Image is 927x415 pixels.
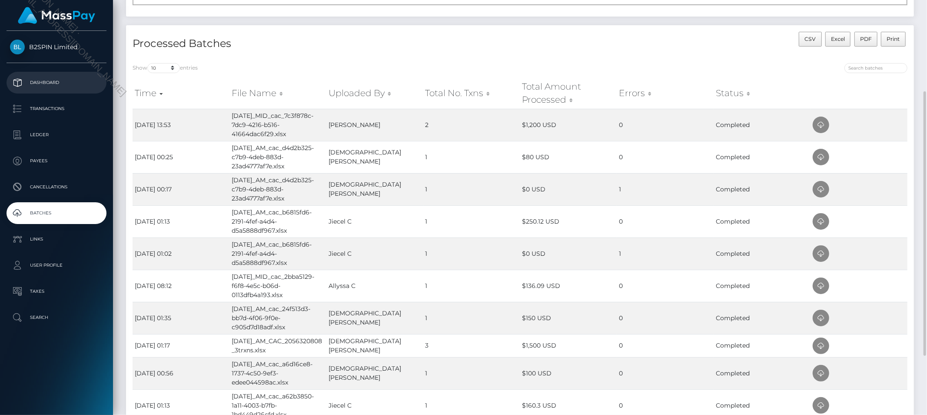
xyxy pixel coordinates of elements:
td: Completed [714,109,811,141]
button: PDF [854,32,878,47]
p: Ledger [10,128,103,141]
p: Cancellations [10,181,103,194]
td: [DATE]_AM_cac_d4d2b325-c7b9-4deb-883d-23ad4777af7e.xlsx [229,173,326,205]
td: [DEMOGRAPHIC_DATA] [PERSON_NAME] [326,357,423,389]
td: $80 USD [520,141,617,173]
td: 1 [423,173,520,205]
td: [DATE] 01:35 [133,302,229,334]
h4: Processed Batches [133,36,514,51]
td: 0 [617,141,714,173]
th: Uploaded By: activate to sort column ascending [326,78,423,109]
td: 3 [423,334,520,357]
span: PDF [860,36,872,42]
span: Excel [831,36,845,42]
p: Taxes [10,285,103,298]
td: 1 [423,141,520,173]
td: $136.09 USD [520,270,617,302]
p: Payees [10,154,103,167]
td: [DEMOGRAPHIC_DATA] [PERSON_NAME] [326,334,423,357]
td: 1 [423,302,520,334]
td: $0 USD [520,238,617,270]
td: Allyssa C [326,270,423,302]
a: User Profile [7,254,106,276]
p: Links [10,233,103,246]
td: 0 [617,357,714,389]
td: [DATE]_AM_cac_24f513d3-bb7d-4f06-9f0e-c905d7d18adf.xlsx [229,302,326,334]
a: Dashboard [7,72,106,94]
td: 0 [617,302,714,334]
td: Completed [714,302,811,334]
a: Ledger [7,124,106,146]
td: [DATE]_AM_CAC_2056320808_3trxns.xlsx [229,334,326,357]
td: Jiecel C [326,205,423,238]
select: Showentries [147,63,180,73]
td: [DATE] 00:25 [133,141,229,173]
p: Transactions [10,102,103,115]
span: B2SPIN Limited [7,43,106,51]
td: $0 USD [520,173,617,205]
td: 0 [617,205,714,238]
td: Completed [714,205,811,238]
td: [DATE] 13:53 [133,109,229,141]
a: Search [7,307,106,328]
a: Batches [7,202,106,224]
td: Completed [714,173,811,205]
td: Completed [714,334,811,357]
td: [DATE] 01:02 [133,238,229,270]
span: Print [887,36,900,42]
td: 1 [423,270,520,302]
td: 1 [423,205,520,238]
th: Total Amount Processed: activate to sort column ascending [520,78,617,109]
th: File Name: activate to sort column ascending [229,78,326,109]
td: [DATE]_AM_cac_b6815fd6-2191-4fef-a4d4-d5a5888df967.xlsx [229,238,326,270]
td: [DATE]_MID_cac_2bba5129-f6f8-4e5c-b06d-0113dfb4a193.xlsx [229,270,326,302]
td: 0 [617,109,714,141]
a: Payees [7,150,106,172]
input: Search batches [844,63,907,73]
td: [DATE] 01:13 [133,205,229,238]
a: Taxes [7,281,106,302]
label: Show entries [133,63,198,73]
td: 0 [617,334,714,357]
td: Completed [714,270,811,302]
td: 1 [423,357,520,389]
td: [DATE]_MID_cac_7c3f878c-7dc9-4216-b516-41664dac6f29.xlsx [229,109,326,141]
img: B2SPIN Limited [10,40,25,54]
td: [DATE]_AM_cac_b6815fd6-2191-4fef-a4d4-d5a5888df967.xlsx [229,205,326,238]
button: CSV [799,32,822,47]
th: Time: activate to sort column ascending [133,78,229,109]
button: Print [881,32,906,47]
span: CSV [804,36,816,42]
p: Batches [10,207,103,220]
td: Jiecel C [326,238,423,270]
td: Completed [714,238,811,270]
a: Links [7,228,106,250]
td: 0 [617,270,714,302]
td: $250.12 USD [520,205,617,238]
a: Transactions [7,98,106,120]
td: 1 [617,173,714,205]
td: Completed [714,141,811,173]
img: MassPay Logo [18,7,95,24]
td: $1,500 USD [520,334,617,357]
p: Search [10,311,103,324]
th: Status: activate to sort column ascending [714,78,811,109]
td: 2 [423,109,520,141]
td: [DATE] 00:17 [133,173,229,205]
p: Dashboard [10,76,103,89]
td: [DEMOGRAPHIC_DATA] [PERSON_NAME] [326,141,423,173]
td: Completed [714,357,811,389]
th: Total No. Txns: activate to sort column ascending [423,78,520,109]
p: User Profile [10,259,103,272]
td: [DATE] 08:12 [133,270,229,302]
td: $150 USD [520,302,617,334]
td: $1,200 USD [520,109,617,141]
button: Excel [825,32,851,47]
td: [DATE] 01:17 [133,334,229,357]
td: [DATE]_AM_cac_d4d2b325-c7b9-4deb-883d-23ad4777af7e.xlsx [229,141,326,173]
td: 1 [617,238,714,270]
td: [DEMOGRAPHIC_DATA] [PERSON_NAME] [326,302,423,334]
td: $100 USD [520,357,617,389]
td: 1 [423,238,520,270]
th: Errors: activate to sort column ascending [617,78,714,109]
